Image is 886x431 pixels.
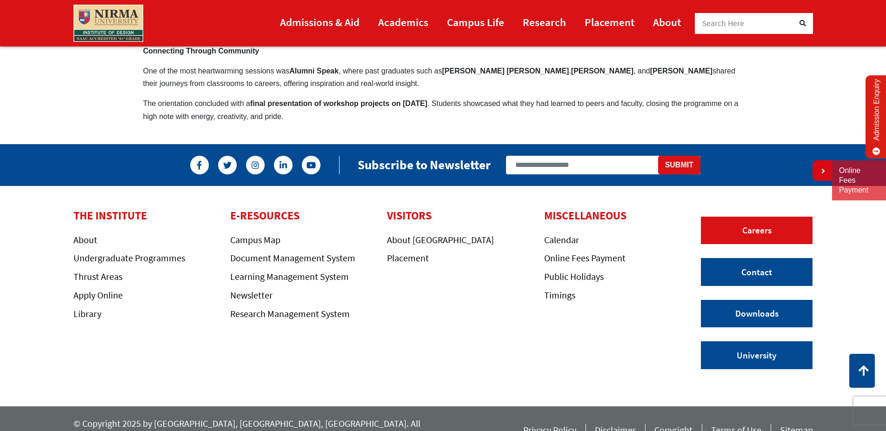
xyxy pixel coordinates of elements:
a: About [73,234,97,245]
a: Placement [387,252,429,264]
img: main_logo [73,5,143,42]
a: Research Management System [230,308,350,319]
a: Downloads [701,300,813,328]
p: The orientation concluded with a . Students showcased what they had learned to peers and faculty,... [143,97,743,122]
a: Document Management System [230,252,355,264]
a: Calendar [544,234,579,245]
a: Newsletter [230,289,273,301]
span: Search Here [702,18,745,28]
a: Apply Online [73,289,123,301]
a: Online Fees Payment [544,252,626,264]
strong: Alumni Speak [289,67,339,75]
a: University [701,341,813,369]
strong: [PERSON_NAME] [571,67,633,75]
a: Public Holidays [544,271,604,282]
a: Learning Management System [230,271,349,282]
p: One of the most heartwarming sessions was , where past graduates such as , , and shared their jou... [143,65,743,90]
button: Submit [658,156,700,174]
a: Campus Life [447,12,504,33]
strong: [PERSON_NAME] [650,67,713,75]
a: About [653,12,681,33]
h2: Subscribe to Newsletter [358,157,491,172]
a: Placement [585,12,634,33]
a: Undergraduate Programmes [73,252,185,264]
a: Campus Map [230,234,280,245]
a: Admissions & Aid [280,12,360,33]
a: Thrust Areas [73,271,122,282]
a: Online Fees Payment [839,166,879,195]
a: About [GEOGRAPHIC_DATA] [387,234,494,245]
strong: [PERSON_NAME] [PERSON_NAME] [442,67,569,75]
strong: final presentation of workshop projects on [DATE] [250,99,427,107]
a: Research [523,12,566,33]
a: Timings [544,289,575,301]
a: Careers [701,217,813,245]
strong: Connecting Through Community [143,47,260,55]
a: Library [73,308,101,319]
a: Academics [378,12,428,33]
a: Contact [701,258,813,286]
